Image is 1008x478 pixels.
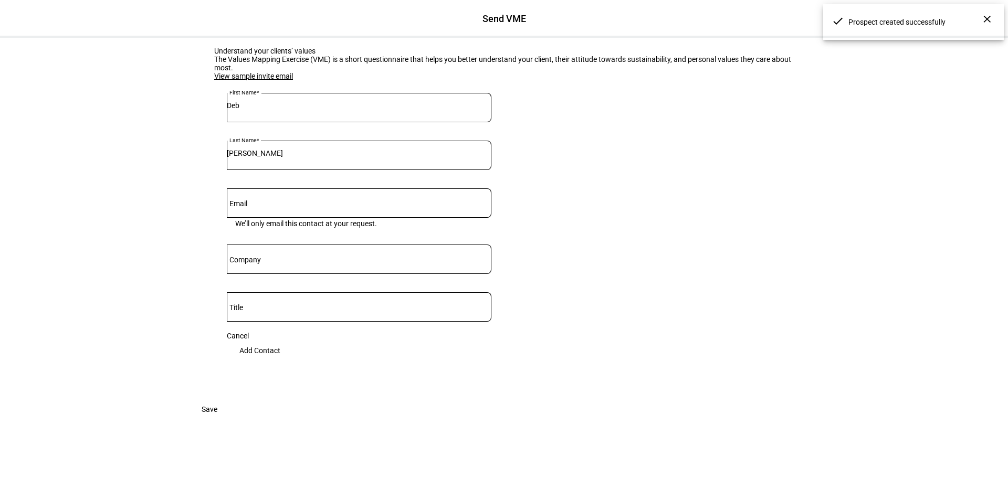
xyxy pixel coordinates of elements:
div: Understand your clients’ values [214,47,794,55]
button: Add Contact [227,340,293,361]
mat-hint: We’ll only email this contact at your request. [235,218,377,228]
mat-label: Company [229,256,261,264]
mat-label: Email [229,199,247,208]
mat-label: Title [229,303,243,312]
span: Save [202,399,217,420]
div: The Values Mapping Exercise (VME) is a short questionnaire that helps you better understand your ... [214,55,794,72]
div: Cancel [227,332,491,340]
mat-label: First Name [229,89,256,95]
span: Prospect created successfully [848,17,989,27]
mat-icon: done [832,15,844,27]
button: Save [189,399,230,420]
mat-label: Last Name [229,137,256,143]
span: Add Contact [239,340,280,361]
a: View sample invite email [214,72,293,80]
